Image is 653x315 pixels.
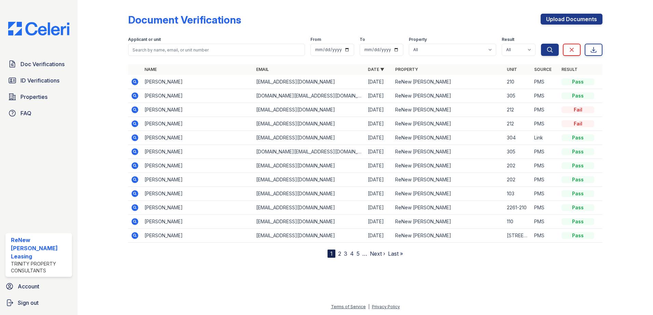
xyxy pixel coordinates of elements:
td: ReNew [PERSON_NAME] [392,131,504,145]
td: [DATE] [365,215,392,229]
a: Last » [388,250,403,257]
td: PMS [531,159,559,173]
td: [EMAIL_ADDRESS][DOMAIN_NAME] [253,201,365,215]
td: 202 [504,173,531,187]
label: To [360,37,365,42]
td: [DOMAIN_NAME][EMAIL_ADDRESS][DOMAIN_NAME] [253,145,365,159]
td: PMS [531,103,559,117]
td: 202 [504,159,531,173]
td: PMS [531,75,559,89]
div: Document Verifications [128,14,241,26]
td: [STREET_ADDRESS] [504,229,531,243]
a: 2 [338,250,341,257]
td: 210 [504,75,531,89]
td: 305 [504,89,531,103]
td: [DATE] [365,75,392,89]
td: [PERSON_NAME] [142,215,253,229]
td: PMS [531,145,559,159]
span: Properties [20,93,47,101]
div: Pass [561,134,594,141]
td: [EMAIL_ADDRESS][DOMAIN_NAME] [253,131,365,145]
td: 305 [504,145,531,159]
td: [EMAIL_ADDRESS][DOMAIN_NAME] [253,215,365,229]
td: ReNew [PERSON_NAME] [392,187,504,201]
a: Result [561,67,578,72]
span: … [362,250,367,258]
div: Pass [561,232,594,239]
td: ReNew [PERSON_NAME] [392,117,504,131]
div: ReNew [PERSON_NAME] Leasing [11,236,69,260]
td: [PERSON_NAME] [142,103,253,117]
div: Fail [561,106,594,113]
td: [PERSON_NAME] [142,159,253,173]
td: 103 [504,187,531,201]
td: PMS [531,215,559,229]
div: | [368,304,370,309]
a: Unit [507,67,517,72]
div: Pass [561,148,594,155]
span: Doc Verifications [20,60,65,68]
a: ID Verifications [5,74,72,87]
span: Sign out [18,299,39,307]
a: Date ▼ [368,67,384,72]
img: CE_Logo_Blue-a8612792a0a2168367f1c8372b55b34899dd931a85d93a1a3d3e32e68fde9ad4.png [3,22,75,35]
a: 5 [357,250,360,257]
td: [EMAIL_ADDRESS][DOMAIN_NAME] [253,229,365,243]
a: Privacy Policy [372,304,400,309]
a: Source [534,67,552,72]
td: ReNew [PERSON_NAME] [392,145,504,159]
td: ReNew [PERSON_NAME] [392,75,504,89]
td: [DATE] [365,201,392,215]
td: ReNew [PERSON_NAME] [392,229,504,243]
label: Applicant or unit [128,37,161,42]
a: Terms of Service [331,304,366,309]
td: ReNew [PERSON_NAME] [392,159,504,173]
td: [PERSON_NAME] [142,187,253,201]
td: [DATE] [365,187,392,201]
td: [DATE] [365,229,392,243]
td: ReNew [PERSON_NAME] [392,89,504,103]
td: [DATE] [365,159,392,173]
td: 212 [504,103,531,117]
td: 110 [504,215,531,229]
a: 3 [344,250,347,257]
td: [PERSON_NAME] [142,89,253,103]
td: Link [531,131,559,145]
label: Property [409,37,427,42]
a: 4 [350,250,354,257]
td: 2261-210 [504,201,531,215]
a: Next › [370,250,385,257]
td: [DATE] [365,131,392,145]
td: [EMAIL_ADDRESS][DOMAIN_NAME] [253,117,365,131]
td: PMS [531,229,559,243]
label: From [310,37,321,42]
a: Doc Verifications [5,57,72,71]
td: ReNew [PERSON_NAME] [392,103,504,117]
td: [DATE] [365,103,392,117]
td: [DATE] [365,145,392,159]
td: 212 [504,117,531,131]
a: Account [3,280,75,293]
td: [EMAIL_ADDRESS][DOMAIN_NAME] [253,173,365,187]
td: [PERSON_NAME] [142,75,253,89]
td: PMS [531,173,559,187]
span: FAQ [20,109,31,117]
td: ReNew [PERSON_NAME] [392,215,504,229]
td: [DATE] [365,173,392,187]
a: Sign out [3,296,75,310]
div: Fail [561,120,594,127]
div: Pass [561,190,594,197]
a: Properties [5,90,72,104]
div: Pass [561,204,594,211]
a: Name [144,67,157,72]
label: Result [502,37,514,42]
td: [EMAIL_ADDRESS][DOMAIN_NAME] [253,103,365,117]
td: [DATE] [365,117,392,131]
a: FAQ [5,106,72,120]
input: Search by name, email, or unit number [128,44,305,56]
td: [EMAIL_ADDRESS][DOMAIN_NAME] [253,159,365,173]
div: 1 [328,250,335,258]
td: [PERSON_NAME] [142,201,253,215]
td: PMS [531,201,559,215]
div: Pass [561,176,594,183]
